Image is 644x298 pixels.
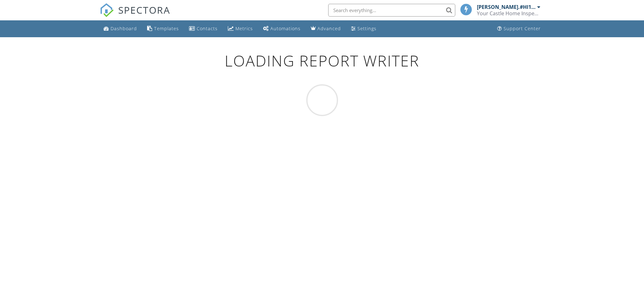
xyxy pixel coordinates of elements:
[154,25,179,31] div: Templates
[477,10,540,17] div: Your Castle Home Inspections Inc.
[504,25,541,31] div: Support Center
[186,23,220,35] a: Contacts
[145,23,181,35] a: Templates
[349,23,379,35] a: Settings
[197,25,218,31] div: Contacts
[111,25,137,31] div: Dashboard
[357,25,376,31] div: Settings
[328,4,455,17] input: Search everything...
[261,23,303,35] a: Automations (Basic)
[495,23,543,35] a: Support Center
[477,4,536,10] div: [PERSON_NAME].#HI12649
[101,23,139,35] a: Dashboard
[225,23,255,35] a: Metrics
[118,3,170,17] span: SPECTORA
[100,3,114,17] img: The Best Home Inspection Software - Spectora
[235,25,253,31] div: Metrics
[317,25,341,31] div: Advanced
[100,9,170,22] a: SPECTORA
[270,25,301,31] div: Automations
[308,23,343,35] a: Advanced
